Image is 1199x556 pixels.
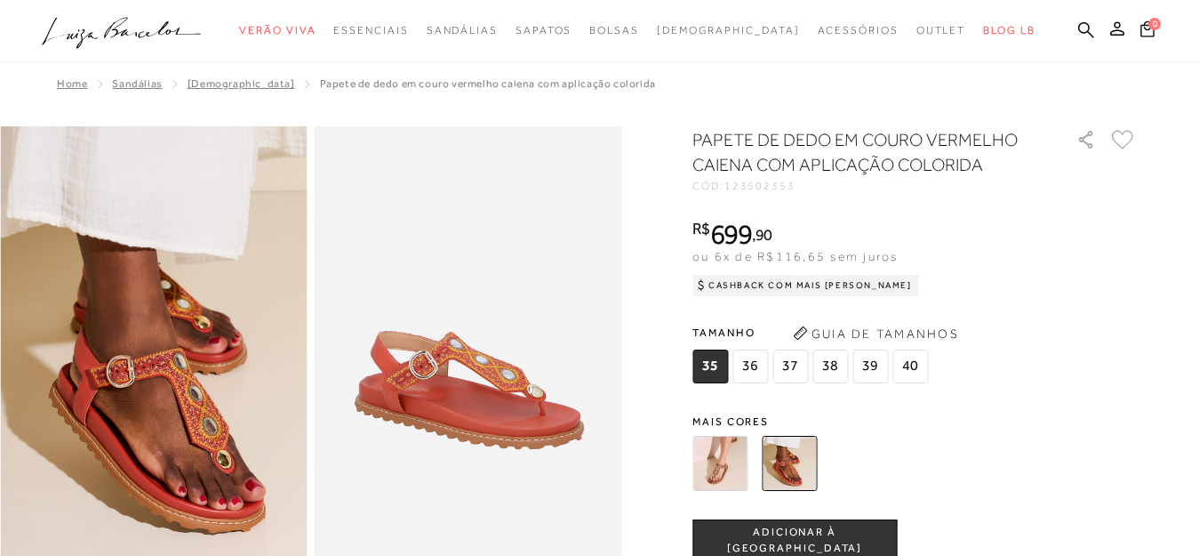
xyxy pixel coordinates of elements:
[589,24,639,36] span: Bolsas
[724,180,795,192] span: 123502353
[692,319,932,346] span: Tamanho
[852,350,888,383] span: 39
[818,24,899,36] span: Acessórios
[983,24,1035,36] span: BLOG LB
[692,436,747,491] img: PAPETE DE DEDO EM COURO CARAMELO COM APLICAÇÃO COLORIDA
[239,24,316,36] span: Verão Viva
[692,127,1026,177] h1: PAPETE DE DEDO EM COURO VERMELHO CAIENA COM APLICAÇÃO COLORIDA
[916,24,966,36] span: Outlet
[732,350,768,383] span: 36
[755,225,772,244] span: 90
[516,14,572,47] a: categoryNavScreenReaderText
[427,14,498,47] a: categoryNavScreenReaderText
[1148,18,1161,30] span: 0
[818,14,899,47] a: categoryNavScreenReaderText
[657,24,800,36] span: [DEMOGRAPHIC_DATA]
[892,350,928,383] span: 40
[692,221,710,237] i: R$
[1135,20,1160,44] button: 0
[57,77,87,90] a: Home
[983,14,1035,47] a: BLOG LB
[787,319,964,348] button: Guia de Tamanhos
[752,227,772,243] i: ,
[427,24,498,36] span: Sandálias
[692,181,1048,191] div: CÓD:
[762,436,817,491] img: PAPETE DE DEDO EM COURO VERMELHO CAIENA COM APLICAÇÃO COLORIDA
[320,77,656,90] span: PAPETE DE DEDO EM COURO VERMELHO CAIENA COM APLICAÇÃO COLORIDA
[692,416,1137,427] span: Mais cores
[692,275,919,296] div: Cashback com Mais [PERSON_NAME]
[589,14,639,47] a: categoryNavScreenReaderText
[333,24,408,36] span: Essenciais
[772,350,808,383] span: 37
[188,77,295,90] a: [DEMOGRAPHIC_DATA]
[692,350,728,383] span: 35
[710,218,752,250] span: 699
[812,350,848,383] span: 38
[239,14,316,47] a: categoryNavScreenReaderText
[916,14,966,47] a: categoryNavScreenReaderText
[657,14,800,47] a: noSubCategoriesText
[692,249,898,263] span: ou 6x de R$116,65 sem juros
[693,525,896,556] span: ADICIONAR À [GEOGRAPHIC_DATA]
[516,24,572,36] span: Sapatos
[112,77,162,90] a: SANDÁLIAS
[333,14,408,47] a: categoryNavScreenReaderText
